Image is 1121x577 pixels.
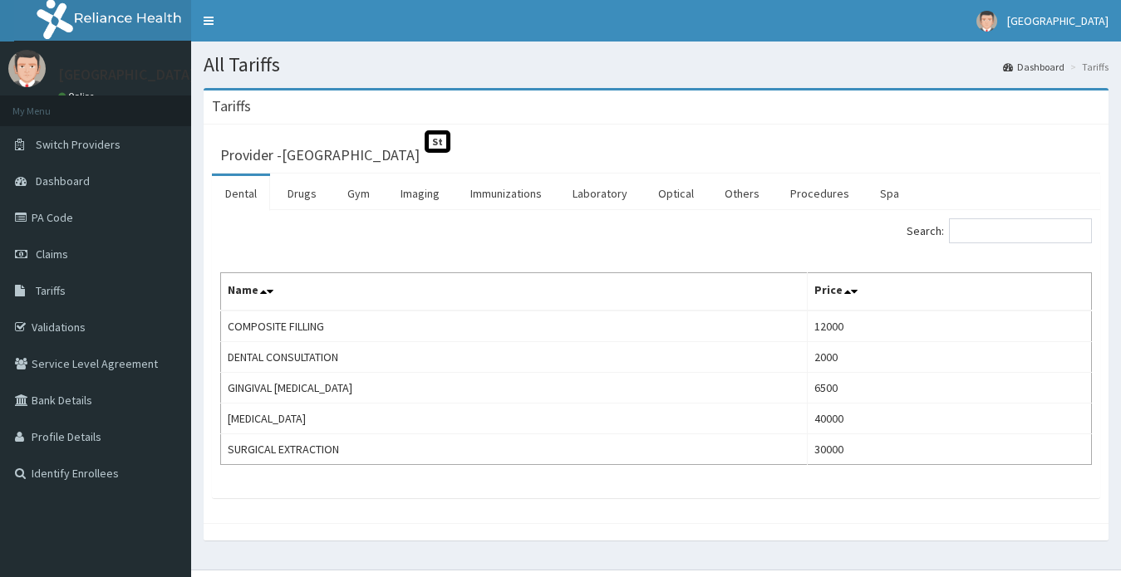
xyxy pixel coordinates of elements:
td: 6500 [807,373,1091,403]
th: Name [221,273,808,311]
span: Claims [36,247,68,262]
td: GINGIVAL [MEDICAL_DATA] [221,373,808,403]
a: Dashboard [1003,60,1064,74]
td: 30000 [807,434,1091,465]
a: Immunizations [457,176,555,211]
a: Online [58,90,98,102]
a: Others [711,176,773,211]
span: [GEOGRAPHIC_DATA] [1007,13,1109,28]
td: 2000 [807,342,1091,373]
a: Procedures [777,176,863,211]
td: 12000 [807,311,1091,342]
a: Drugs [274,176,330,211]
img: User Image [8,50,46,87]
h3: Provider - [GEOGRAPHIC_DATA] [220,148,420,163]
a: Gym [334,176,383,211]
a: Spa [867,176,912,211]
td: COMPOSITE FILLING [221,311,808,342]
span: Dashboard [36,174,90,188]
li: Tariffs [1066,60,1109,74]
td: SURGICAL EXTRACTION [221,434,808,465]
span: Tariffs [36,283,66,298]
span: Switch Providers [36,137,120,152]
a: Optical [645,176,707,211]
a: Dental [212,176,270,211]
img: User Image [976,11,997,32]
td: 40000 [807,403,1091,434]
h1: All Tariffs [204,54,1109,76]
span: St [425,130,450,153]
p: [GEOGRAPHIC_DATA] [58,67,195,82]
h3: Tariffs [212,99,251,114]
a: Imaging [387,176,453,211]
label: Search: [907,218,1092,243]
th: Price [807,273,1091,311]
td: DENTAL CONSULTATION [221,342,808,373]
input: Search: [949,218,1092,243]
a: Laboratory [559,176,641,211]
td: [MEDICAL_DATA] [221,403,808,434]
